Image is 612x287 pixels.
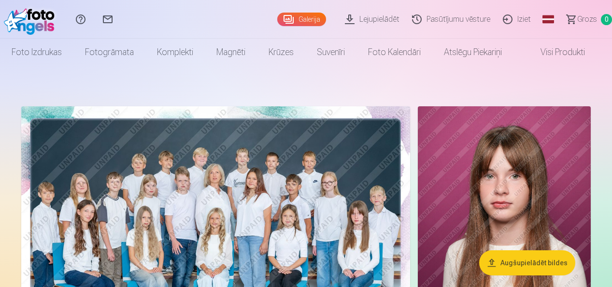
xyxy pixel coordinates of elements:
span: 0 [601,14,612,25]
a: Krūzes [257,39,305,66]
a: Visi produkti [513,39,597,66]
button: Augšupielādēt bildes [479,250,575,275]
a: Komplekti [145,39,205,66]
img: /fa1 [4,4,59,35]
a: Atslēgu piekariņi [432,39,513,66]
a: Fotogrāmata [73,39,145,66]
a: Suvenīri [305,39,356,66]
span: Grozs [577,14,597,25]
a: Foto kalendāri [356,39,432,66]
a: Galerija [277,13,326,26]
a: Magnēti [205,39,257,66]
